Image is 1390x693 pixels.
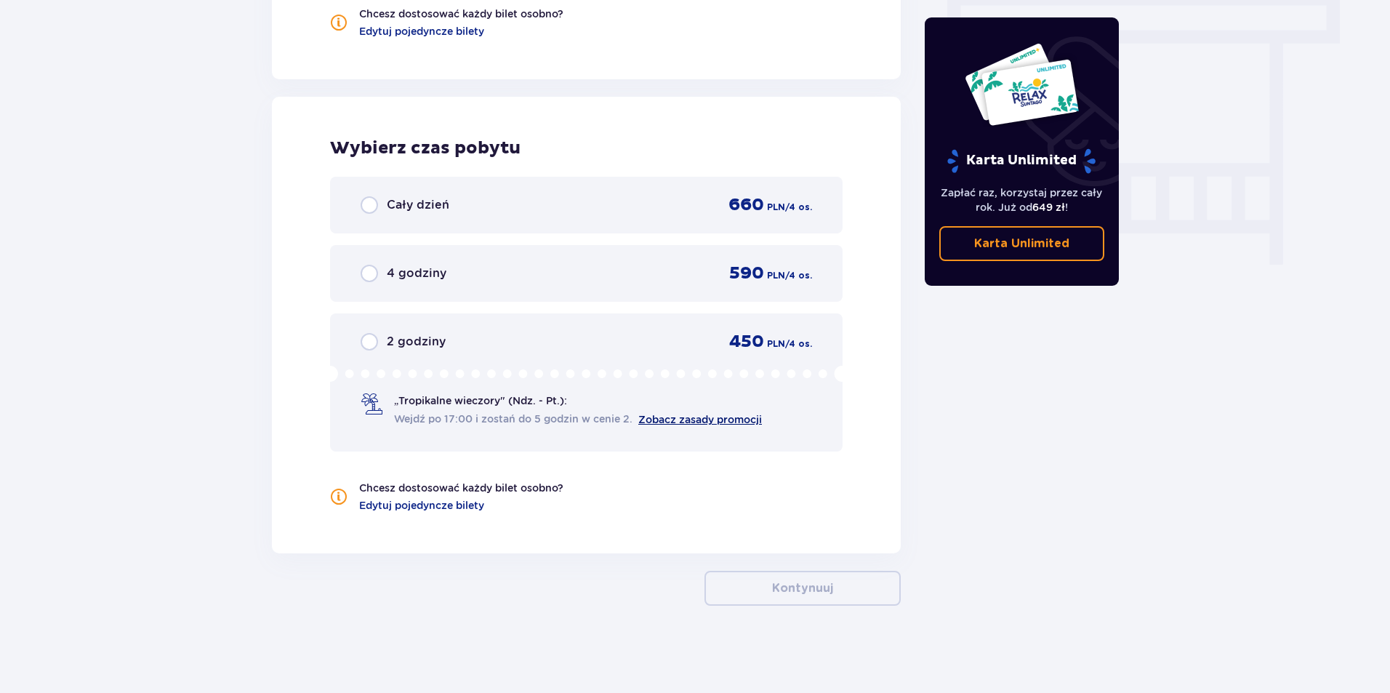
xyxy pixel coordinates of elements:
h2: Wybierz czas pobytu [330,137,843,159]
p: Karta Unlimited [946,148,1097,174]
p: Chcesz dostosować każdy bilet osobno? [359,7,563,21]
span: / 4 os. [785,201,812,214]
span: PLN [767,337,785,350]
span: PLN [767,269,785,282]
p: Karta Unlimited [974,236,1069,252]
span: Wejdź po 17:00 i zostań do 5 godzin w cenie 2. [394,412,632,426]
img: Dwie karty całoroczne do Suntago z napisem 'UNLIMITED RELAX', na białym tle z tropikalnymi liśćmi... [964,42,1080,127]
a: Zobacz zasady promocji [638,414,762,425]
span: / 4 os. [785,337,812,350]
span: PLN [767,201,785,214]
p: Zapłać raz, korzystaj przez cały rok. Już od ! [939,185,1105,215]
span: / 4 os. [785,269,812,282]
a: Karta Unlimited [939,226,1105,261]
span: „Tropikalne wieczory" (Ndz. - Pt.): [394,393,567,408]
span: Cały dzień [387,197,449,213]
span: 590 [729,263,764,284]
a: Edytuj pojedyncze bilety [359,498,484,513]
span: 450 [729,331,764,353]
span: 4 godziny [387,265,446,281]
span: 2 godziny [387,334,446,350]
button: Kontynuuj [704,571,901,606]
a: Edytuj pojedyncze bilety [359,24,484,39]
span: 649 zł [1032,201,1065,213]
p: Kontynuuj [772,580,833,596]
p: Chcesz dostosować każdy bilet osobno? [359,481,563,495]
span: 660 [728,194,764,216]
